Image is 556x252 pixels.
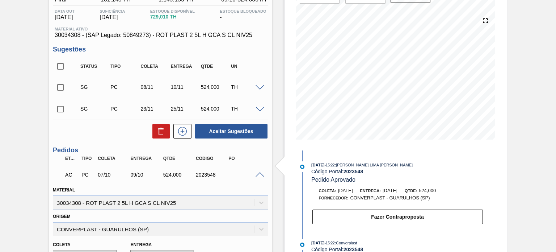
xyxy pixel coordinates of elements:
[139,64,172,69] div: Coleta
[220,9,266,13] span: Estoque Bloqueado
[300,165,304,169] img: atual
[169,84,202,90] div: 10/11/2025
[311,241,324,245] span: [DATE]
[96,156,132,161] div: Coleta
[360,189,381,193] span: Entrega:
[100,14,125,21] span: [DATE]
[150,14,195,20] span: 729,010 TH
[227,156,262,161] div: PO
[53,187,75,193] label: Material
[109,84,142,90] div: Pedido de Compra
[55,32,266,38] span: 30034308 - (SAP Legado: 50849273) - ROT PLAST 2 5L H GCA S CL NIV25
[312,210,483,224] button: Fazer Contraproposta
[338,188,353,193] span: [DATE]
[79,106,111,112] div: Sugestão Criada
[191,123,268,139] div: Aceitar Sugestões
[311,177,355,183] span: Pedido Aprovado
[53,146,268,154] h3: Pedidos
[100,9,125,13] span: Suficiência
[335,241,357,245] span: : Converplast
[161,156,197,161] div: Qtde
[109,64,142,69] div: Tipo
[405,189,417,193] span: Qtde:
[325,163,335,167] span: - 15:22
[63,156,80,161] div: Etapa
[129,172,165,178] div: 09/10/2025
[194,156,230,161] div: Código
[80,156,96,161] div: Tipo
[199,64,232,69] div: Qtde
[325,241,335,245] span: - 15:22
[383,188,397,193] span: [DATE]
[131,242,152,247] label: Entrega
[229,84,262,90] div: TH
[139,106,172,112] div: 23/11/2025
[229,64,262,69] div: UN
[53,214,71,219] label: Origem
[300,243,304,247] img: atual
[80,172,96,178] div: Pedido de Compra
[109,106,142,112] div: Pedido de Compra
[55,9,75,13] span: Data out
[169,106,202,112] div: 25/11/2025
[129,156,165,161] div: Entrega
[335,163,413,167] span: : [PERSON_NAME] LIMA [PERSON_NAME]
[311,169,483,174] div: Código Portal:
[65,172,78,178] p: AC
[199,84,232,90] div: 524,000
[229,106,262,112] div: TH
[53,46,268,53] h3: Sugestões
[195,124,268,139] button: Aceitar Sugestões
[344,169,363,174] strong: 2023548
[161,172,197,178] div: 524,000
[96,172,132,178] div: 07/10/2025
[150,9,195,13] span: Estoque Disponível
[419,188,436,193] span: 524,000
[55,14,75,21] span: [DATE]
[311,163,324,167] span: [DATE]
[218,9,268,21] div: -
[169,64,202,69] div: Entrega
[194,172,230,178] div: 2023548
[199,106,232,112] div: 524,000
[319,196,349,200] span: Fornecedor:
[170,124,191,139] div: Nova sugestão
[319,189,336,193] span: Coleta:
[55,27,266,31] span: Material ativo
[139,84,172,90] div: 08/11/2025
[53,242,70,247] label: Coleta
[149,124,170,139] div: Excluir Sugestões
[63,167,80,183] div: Aguardando Composição de Carga
[79,64,111,69] div: Status
[350,195,430,201] span: CONVERPLAST - GUARULHOS (SP)
[79,84,111,90] div: Sugestão Criada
